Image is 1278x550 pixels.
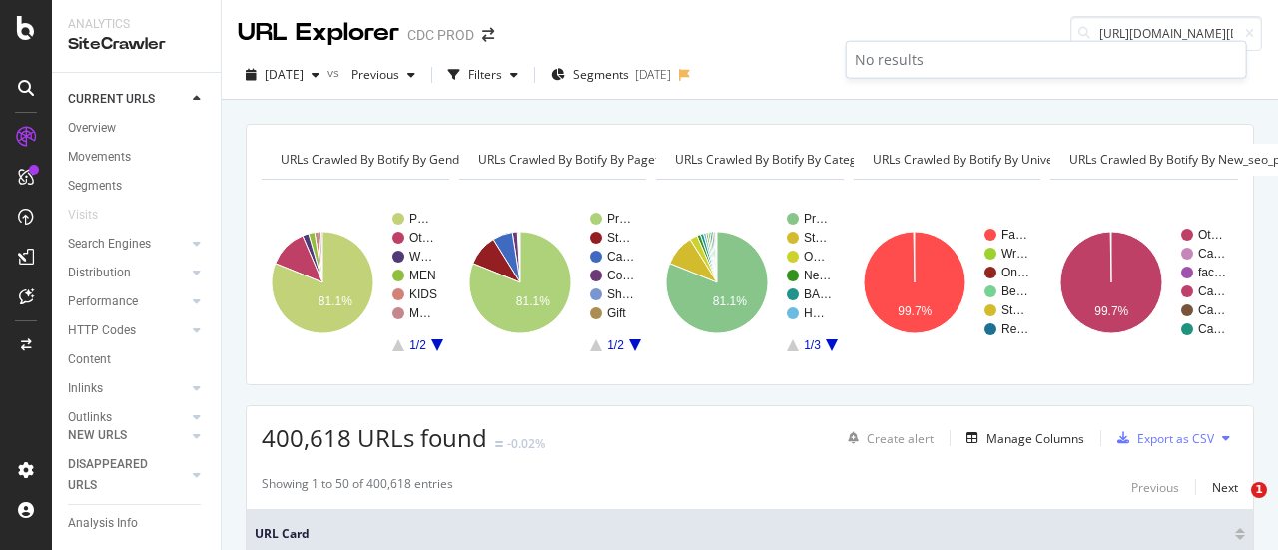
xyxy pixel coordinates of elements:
a: Inlinks [68,378,187,399]
a: Content [68,349,207,370]
a: Segments [68,176,207,197]
text: St… [607,231,630,245]
text: St… [1001,303,1024,317]
div: Manage Columns [986,430,1084,447]
text: Be… [1001,284,1028,298]
div: Segments [68,176,122,197]
text: Ot… [409,231,434,245]
div: Filters [468,66,502,83]
text: O… [804,250,825,264]
iframe: Intercom live chat [1210,482,1258,530]
span: URLs Crawled By Botify By universe [873,151,1071,168]
svg: A chart. [656,196,841,369]
div: Outlinks [68,407,112,428]
span: 400,618 URLs found [262,421,487,454]
text: KIDS [409,287,437,301]
div: Analytics [68,16,205,33]
span: Segments [573,66,629,83]
text: fac… [1198,266,1226,279]
span: 1 [1251,482,1267,498]
text: Gift [607,306,626,320]
a: Outlinks [68,407,187,428]
button: Export as CSV [1109,422,1214,454]
text: St… [804,231,827,245]
svg: A chart. [262,196,446,369]
text: 1/2 [409,338,426,352]
text: 1/2 [607,338,624,352]
div: Movements [68,147,131,168]
text: 81.1% [319,294,352,308]
div: Performance [68,291,138,312]
div: Visits [68,205,98,226]
h4: URLs Crawled By Botify By gender [277,144,501,176]
span: URLs Crawled By Botify By gender [281,151,471,168]
div: Next [1212,479,1238,496]
text: 99.7% [898,304,932,318]
a: Movements [68,147,207,168]
text: M… [409,306,431,320]
div: Search Engines [68,234,151,255]
text: 99.7% [1095,304,1129,318]
div: SiteCrawler [68,33,205,56]
a: Search Engines [68,234,187,255]
button: Next [1212,475,1238,499]
text: 1/3 [804,338,821,352]
text: Ca… [1198,322,1225,336]
text: Ca… [1198,303,1225,317]
div: arrow-right-arrow-left [482,28,494,42]
text: Wr… [1001,247,1028,261]
div: Distribution [68,263,131,283]
text: W… [409,250,432,264]
span: vs [327,64,343,81]
a: DISAPPEARED URLS [68,454,187,496]
button: Manage Columns [958,426,1084,450]
div: CDC PROD [407,25,474,45]
svg: A chart. [1050,196,1235,369]
a: Analysis Info [68,513,207,534]
span: URL Card [255,525,1230,543]
a: NEW URLS [68,425,187,446]
div: DISAPPEARED URLS [68,454,169,496]
button: Create alert [840,422,934,454]
text: Ne… [804,269,831,282]
a: Performance [68,291,187,312]
text: H… [804,306,825,320]
span: Previous [343,66,399,83]
h4: URLs Crawled By Botify By universe [869,144,1101,176]
text: Ca… [607,250,634,264]
a: Visits [68,205,118,226]
text: Co… [607,269,634,282]
svg: A chart. [854,196,1038,369]
text: Ca… [1198,284,1225,298]
div: NEW URLS [68,425,127,446]
div: Inlinks [68,378,103,399]
span: URLs Crawled By Botify By pagetype_universe [478,151,732,168]
text: P… [409,212,429,226]
div: Create alert [867,430,934,447]
text: On… [1001,266,1029,279]
text: Fa… [1001,228,1027,242]
div: URL Explorer [238,16,399,50]
button: Segments[DATE] [543,59,679,91]
span: URLs Crawled By Botify By categ [675,151,857,168]
button: Filters [440,59,526,91]
button: Previous [1131,475,1179,499]
text: Pr… [607,212,631,226]
text: MEN [409,269,436,282]
text: Re… [1001,322,1028,336]
text: BA… [804,287,832,301]
div: HTTP Codes [68,320,136,341]
text: 81.1% [515,294,549,308]
div: No results [855,50,1238,70]
div: CURRENT URLS [68,89,155,110]
div: [DATE] [635,66,671,83]
a: CURRENT URLS [68,89,187,110]
text: 81.1% [713,294,747,308]
text: Ot… [1198,228,1223,242]
div: Previous [1131,479,1179,496]
h4: URLs Crawled By Botify By categ [671,144,887,176]
div: Showing 1 to 50 of 400,618 entries [262,475,453,499]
